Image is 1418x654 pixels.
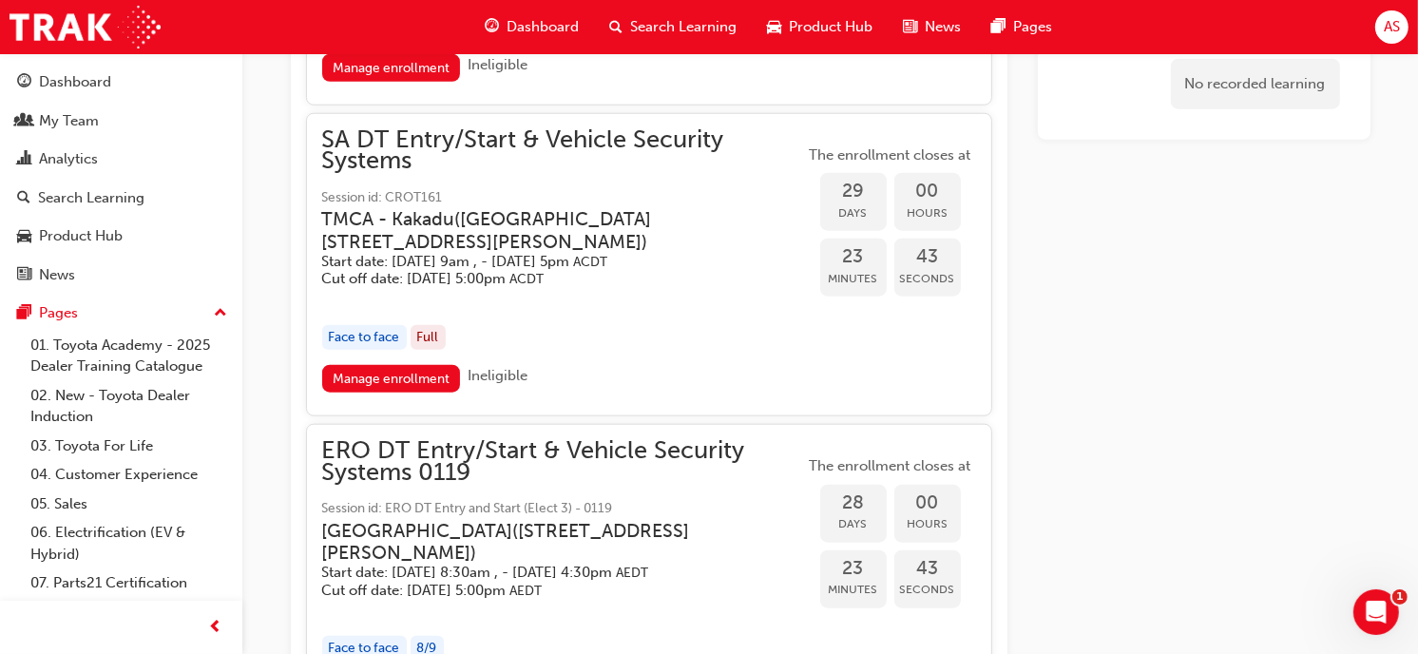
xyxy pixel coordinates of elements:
div: Search Learning [38,187,144,209]
span: Australian Central Daylight Time ACDT [574,254,608,270]
span: pages-icon [17,305,31,322]
span: 28 [820,492,887,514]
iframe: Intercom live chat [1353,589,1399,635]
span: Session id: CROT161 [322,187,805,209]
span: Seconds [894,268,961,290]
a: 06. Electrification (EV & Hybrid) [23,518,235,568]
span: news-icon [903,15,917,39]
span: 23 [820,558,887,580]
a: 08. Service Training [23,598,235,627]
a: 07. Parts21 Certification [23,568,235,598]
h5: Start date: [DATE] 8:30am , - [DATE] 4:30pm [322,564,775,582]
span: 43 [894,558,961,580]
div: Analytics [39,148,98,170]
div: Face to face [322,325,407,351]
span: 29 [820,181,887,202]
span: 23 [820,246,887,268]
a: Analytics [8,142,235,177]
span: Days [820,513,887,535]
div: Dashboard [39,71,111,93]
span: Seconds [894,579,961,601]
span: search-icon [17,190,30,207]
button: AS [1375,10,1408,44]
button: DashboardMy TeamAnalyticsSearch LearningProduct HubNews [8,61,235,296]
div: News [39,264,75,286]
span: News [925,16,961,38]
a: My Team [8,104,235,139]
span: Australian Eastern Daylight Time AEDT [617,565,649,581]
a: Manage enrollment [322,365,461,393]
a: pages-iconPages [976,8,1067,47]
span: Australian Central Daylight Time ACDT [510,271,545,287]
div: Pages [39,302,78,324]
a: 03. Toyota For Life [23,432,235,461]
h5: Cut off date: [DATE] 5:00pm [322,270,775,288]
span: Ineligible [468,56,527,73]
img: Trak [10,6,161,48]
span: prev-icon [209,616,223,640]
a: news-iconNews [888,8,976,47]
span: Search Learning [630,16,737,38]
a: Product Hub [8,219,235,254]
span: Days [820,202,887,224]
span: guage-icon [485,15,499,39]
h3: [GEOGRAPHIC_DATA] ( [STREET_ADDRESS][PERSON_NAME] ) [322,520,775,565]
a: search-iconSearch Learning [594,8,752,47]
span: Hours [894,513,961,535]
span: guage-icon [17,74,31,91]
h3: TMCA - Kakadu ( [GEOGRAPHIC_DATA][STREET_ADDRESS][PERSON_NAME] ) [322,208,775,253]
span: Minutes [820,268,887,290]
div: Product Hub [39,225,123,247]
span: pages-icon [991,15,1006,39]
a: 01. Toyota Academy - 2025 Dealer Training Catalogue [23,331,235,381]
span: Pages [1013,16,1052,38]
span: AS [1384,16,1400,38]
button: Pages [8,296,235,331]
h5: Cut off date: [DATE] 5:00pm [322,582,775,600]
span: Dashboard [507,16,579,38]
a: 04. Customer Experience [23,460,235,490]
span: Hours [894,202,961,224]
div: No recorded learning [1171,59,1340,109]
a: 05. Sales [23,490,235,519]
span: chart-icon [17,151,31,168]
span: 00 [894,492,961,514]
span: 43 [894,246,961,268]
span: search-icon [609,15,623,39]
span: ERO DT Entry/Start & Vehicle Security Systems 0119 [322,440,805,483]
span: SA DT Entry/Start & Vehicle Security Systems [322,129,805,172]
span: Australian Eastern Daylight Time AEDT [510,583,543,599]
button: SA DT Entry/Start & Vehicle Security SystemsSession id: CROT161TMCA - Kakadu([GEOGRAPHIC_DATA][ST... [322,129,976,400]
span: Session id: ERO DT Entry and Start (Elect 3) - 0119 [322,498,805,520]
span: car-icon [17,228,31,245]
div: My Team [39,110,99,132]
span: Ineligible [468,367,527,384]
a: Search Learning [8,181,235,216]
span: people-icon [17,113,31,130]
h5: Start date: [DATE] 9am , - [DATE] 5pm [322,253,775,271]
a: Manage enrollment [322,54,461,82]
a: guage-iconDashboard [469,8,594,47]
span: The enrollment closes at [805,455,976,477]
a: Dashboard [8,65,235,100]
a: car-iconProduct Hub [752,8,888,47]
span: news-icon [17,267,31,284]
span: 00 [894,181,961,202]
span: up-icon [214,301,227,326]
a: News [8,258,235,293]
a: 02. New - Toyota Dealer Induction [23,381,235,432]
span: Product Hub [789,16,872,38]
span: Minutes [820,579,887,601]
span: The enrollment closes at [805,144,976,166]
div: Full [411,325,446,351]
span: car-icon [767,15,781,39]
span: 1 [1392,589,1408,605]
